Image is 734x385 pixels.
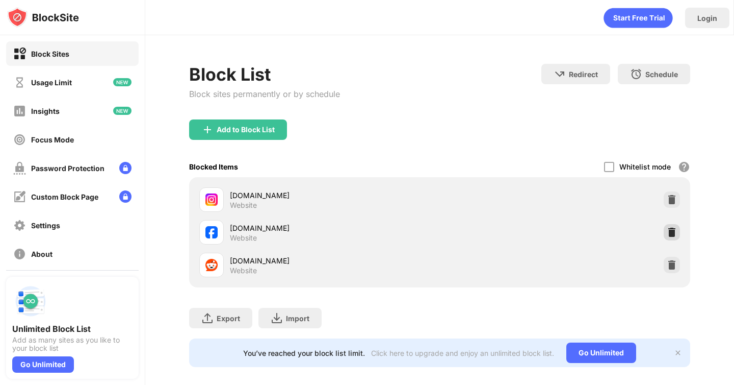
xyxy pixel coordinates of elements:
div: [DOMAIN_NAME] [230,190,439,201]
div: Block sites permanently or by schedule [189,89,340,99]
div: [DOMAIN_NAME] [230,223,439,233]
img: about-off.svg [13,248,26,260]
img: favicons [205,226,218,238]
div: Website [230,201,257,210]
img: new-icon.svg [113,78,132,86]
img: password-protection-off.svg [13,162,26,175]
img: insights-off.svg [13,105,26,117]
div: Go Unlimited [566,343,636,363]
div: Whitelist mode [619,162,671,171]
img: push-block-list.svg [12,283,49,320]
img: favicons [205,259,218,271]
img: block-on.svg [13,47,26,60]
div: Insights [31,107,60,115]
div: Click here to upgrade and enjoy an unlimited block list. [371,349,554,357]
div: Go Unlimited [12,356,74,373]
img: new-icon.svg [113,107,132,115]
img: x-button.svg [674,349,682,357]
img: lock-menu.svg [119,162,132,174]
div: Add to Block List [217,126,275,134]
div: Focus Mode [31,135,74,144]
div: Blocked Items [189,162,238,171]
div: You’ve reached your block list limit. [243,349,365,357]
div: Password Protection [31,164,104,173]
div: Usage Limit [31,78,72,87]
div: [DOMAIN_NAME] [230,255,439,266]
img: lock-menu.svg [119,190,132,203]
div: Unlimited Block List [12,324,133,334]
img: time-usage-off.svg [13,76,26,89]
img: focus-off.svg [13,133,26,146]
div: Schedule [645,70,678,79]
div: Add as many sites as you like to your block list [12,336,133,352]
img: settings-off.svg [13,219,26,232]
img: customize-block-page-off.svg [13,190,26,203]
div: Redirect [569,70,598,79]
div: Website [230,266,257,275]
img: favicons [205,194,218,206]
div: Block Sites [31,50,69,58]
img: logo-blocksite.svg [7,7,79,28]
div: Settings [31,221,60,230]
div: Block List [189,64,340,85]
div: About [31,250,53,258]
div: Custom Block Page [31,192,98,201]
div: Import [286,314,309,323]
div: Login [697,14,717,22]
div: animation [604,8,673,28]
div: Export [217,314,240,323]
div: Website [230,233,257,243]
